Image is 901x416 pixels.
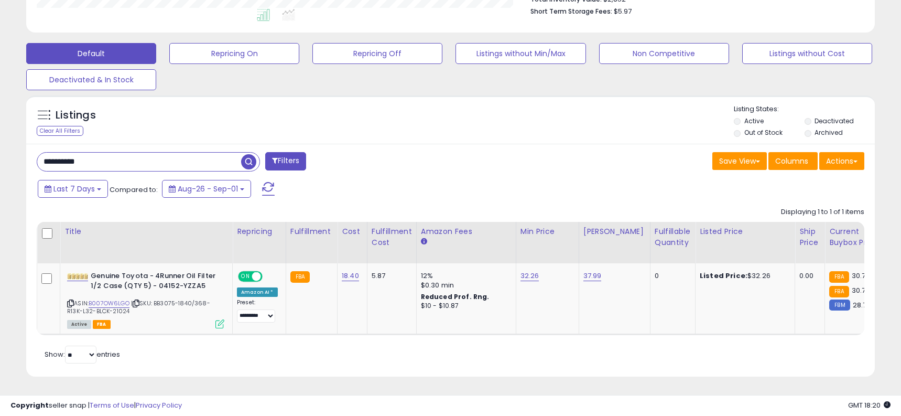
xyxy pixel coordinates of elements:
[819,152,864,170] button: Actions
[768,152,818,170] button: Columns
[421,302,508,311] div: $10 - $10.87
[852,285,870,295] span: 30.75
[734,104,875,114] p: Listing States:
[421,292,490,301] b: Reduced Prof. Rng.
[290,226,333,237] div: Fulfillment
[829,300,850,311] small: FBM
[10,401,182,411] div: seller snap | |
[742,43,872,64] button: Listings without Cost
[45,349,120,359] span: Show: entries
[372,271,408,281] div: 5.87
[110,185,158,195] span: Compared to:
[853,300,872,310] span: 28.74
[162,180,251,198] button: Aug-26 - Sep-01
[583,226,646,237] div: [PERSON_NAME]
[815,128,843,137] label: Archived
[599,43,729,64] button: Non Competitive
[237,299,278,323] div: Preset:
[53,184,95,194] span: Last 7 Days
[744,128,783,137] label: Out of Stock
[421,237,427,247] small: Amazon Fees.
[237,287,278,297] div: Amazon AI *
[26,69,156,90] button: Deactivated & In Stock
[829,286,849,297] small: FBA
[712,152,767,170] button: Save View
[775,156,808,166] span: Columns
[64,226,228,237] div: Title
[421,226,512,237] div: Amazon Fees
[239,272,252,281] span: ON
[342,271,359,281] a: 18.40
[312,43,442,64] button: Repricing Off
[421,271,508,281] div: 12%
[67,320,91,329] span: All listings currently available for purchase on Amazon
[848,400,891,410] span: 2025-09-9 18:20 GMT
[91,271,218,293] b: Genuine Toyota - 4Runner Oil Filter 1/2 Case (QTY 5) - 04152-YZZA5
[67,273,88,280] img: 41-QSItnQZL._SL40_.jpg
[799,226,820,248] div: Ship Price
[455,43,585,64] button: Listings without Min/Max
[815,116,854,125] label: Deactivated
[520,226,574,237] div: Min Price
[744,116,764,125] label: Active
[799,271,817,281] div: 0.00
[67,299,210,315] span: | SKU: BB3075-1840/368-R13K-L32-BLCK-21024
[655,271,687,281] div: 0
[852,271,866,281] span: 30.7
[38,180,108,198] button: Last 7 Days
[169,43,299,64] button: Repricing On
[614,6,632,16] span: $5.97
[178,184,238,194] span: Aug-26 - Sep-01
[655,226,691,248] div: Fulfillable Quantity
[26,43,156,64] button: Default
[37,126,83,136] div: Clear All Filters
[520,271,539,281] a: 32.26
[90,400,134,410] a: Terms of Use
[56,108,96,123] h5: Listings
[829,226,883,248] div: Current Buybox Price
[583,271,602,281] a: 37.99
[342,226,363,237] div: Cost
[700,226,790,237] div: Listed Price
[265,152,306,170] button: Filters
[10,400,49,410] strong: Copyright
[421,281,508,290] div: $0.30 min
[136,400,182,410] a: Privacy Policy
[237,226,281,237] div: Repricing
[89,299,129,308] a: B007OW6LGO
[829,271,849,283] small: FBA
[261,272,278,281] span: OFF
[700,271,747,281] b: Listed Price:
[700,271,787,281] div: $32.26
[290,271,310,283] small: FBA
[530,7,612,16] b: Short Term Storage Fees:
[781,207,864,217] div: Displaying 1 to 1 of 1 items
[93,320,111,329] span: FBA
[372,226,412,248] div: Fulfillment Cost
[67,271,224,327] div: ASIN:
